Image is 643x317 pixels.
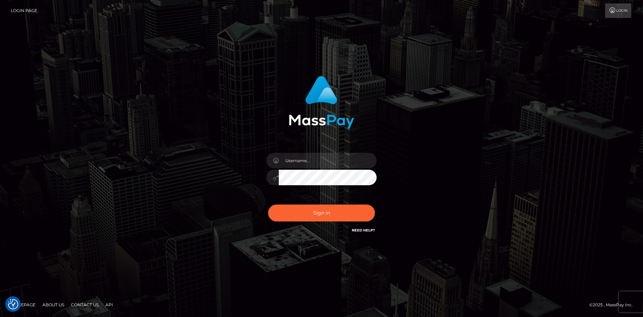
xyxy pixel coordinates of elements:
[103,299,116,310] a: API
[589,301,638,309] div: © 2025 , MassPay Inc.
[40,299,67,310] a: About Us
[279,153,377,168] input: Username...
[352,228,375,232] a: Need Help?
[11,3,37,18] a: Login Page
[8,299,18,309] img: Revisit consent button
[268,205,375,221] button: Sign in
[8,299,18,309] button: Consent Preferences
[8,299,38,310] a: Homepage
[289,76,354,129] img: MassPay Login
[605,3,631,18] a: Login
[68,299,101,310] a: Contact Us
